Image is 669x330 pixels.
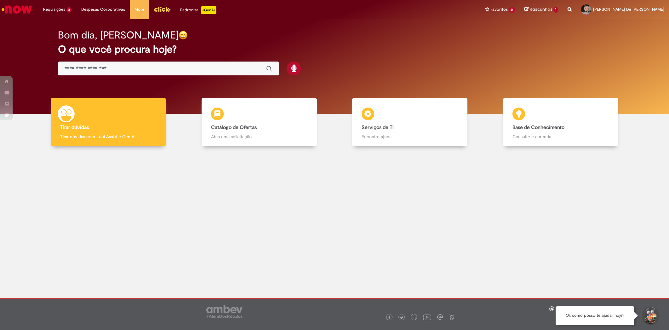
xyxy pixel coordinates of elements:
img: logo_footer_twitter.png [400,316,403,319]
span: [PERSON_NAME] De [PERSON_NAME] [593,7,664,12]
button: Iniciar Conversa de Suporte [641,306,660,325]
a: Catálogo de Ofertas Abra uma solicitação [184,98,335,146]
b: Tirar dúvidas [60,124,89,131]
img: logo_footer_ambev_rotulo_gray.png [206,305,243,318]
b: Catálogo de Ofertas [211,124,257,131]
a: Serviços de TI Encontre ajuda [334,98,485,146]
div: Oi, como posso te ajudar hoje? [556,306,634,325]
h2: Bom dia, [PERSON_NAME] [58,30,179,41]
h2: O que você procura hoje? [58,44,611,55]
a: Rascunhos [524,7,558,13]
b: Base de Conhecimento [512,124,564,131]
span: Despesas Corporativas [81,6,125,13]
span: More [134,6,144,13]
span: Favoritos [490,6,508,13]
img: happy-face.png [179,31,188,40]
p: Encontre ajuda [362,133,458,140]
img: logo_footer_youtube.png [423,313,431,321]
span: 2 [66,7,72,13]
p: Tirar dúvidas com Lupi Assist e Gen Ai [60,133,157,140]
div: Padroniza [180,6,216,14]
span: 1 [553,7,558,13]
img: logo_footer_facebook.png [388,316,391,319]
span: Rascunhos [530,6,552,12]
p: Abra uma solicitação [211,133,307,140]
img: ServiceNow [1,3,33,16]
a: Tirar dúvidas Tirar dúvidas com Lupi Assist e Gen Ai [33,98,184,146]
span: Requisições [43,6,65,13]
b: Serviços de TI [362,124,394,131]
img: logo_footer_workplace.png [437,314,443,320]
img: logo_footer_naosei.png [449,314,455,320]
p: Consulte e aprenda [512,133,609,140]
a: Base de Conhecimento Consulte e aprenda [485,98,636,146]
img: logo_footer_linkedin.png [413,316,416,320]
img: click_logo_yellow_360x200.png [154,4,171,14]
p: +GenAi [201,6,216,14]
span: 21 [509,7,515,13]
